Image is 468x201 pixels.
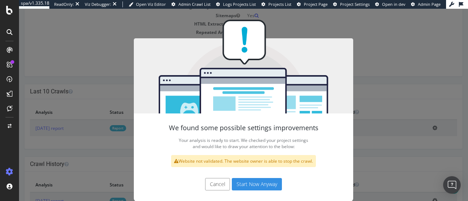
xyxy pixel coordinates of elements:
div: ReadOnly: [54,1,74,7]
span: Admin Crawl List [178,1,211,7]
a: Project Page [297,1,328,7]
span: Open in dev [382,1,405,7]
button: Cancel [186,169,211,182]
a: Projects List [261,1,291,7]
span: Project Settings [340,1,370,7]
a: Open Viz Editor [129,1,166,7]
span: Admin Page [418,1,441,7]
span: Logs Projects List [223,1,256,7]
a: Project Settings [333,1,370,7]
span: Project Page [304,1,328,7]
img: You're all set! [115,11,334,105]
a: Logs Projects List [216,1,256,7]
div: Open Intercom Messenger [443,176,461,194]
p: Your analysis is ready to start. We checked your project settings and would like to draw your att... [129,127,320,143]
h4: We found some possible settings improvements [129,116,320,123]
div: Viz Debugger: [85,1,111,7]
div: Website not validated. The website owner is able to stop the crawl. [152,146,297,158]
a: Admin Crawl List [171,1,211,7]
button: Start Now Anyway [213,169,263,182]
span: Projects List [268,1,291,7]
a: Open in dev [375,1,405,7]
span: Open Viz Editor [136,1,166,7]
a: Admin Page [411,1,441,7]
